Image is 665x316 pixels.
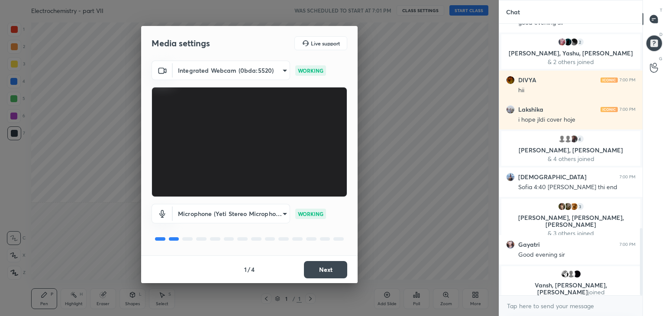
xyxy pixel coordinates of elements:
[518,173,587,181] h6: [DEMOGRAPHIC_DATA]
[564,202,572,211] img: dbbe52a812b24a27a425a3b482891943.jpg
[576,202,584,211] div: 3
[507,230,635,237] p: & 3 others joined
[173,204,290,223] div: Integrated Webcam (0bda:5520)
[620,107,636,112] div: 7:00 PM
[660,7,662,13] p: T
[620,174,636,180] div: 7:00 PM
[570,202,578,211] img: 459a921966db4a6286cd4ac7315dd0c2.jpg
[298,67,323,74] p: WORKING
[506,173,515,181] img: 2f8a22a83d184bbba9137364fd1df555.jpg
[600,107,618,112] img: iconic-light.a09c19a4.png
[518,183,636,192] div: Sofia 4:40 [PERSON_NAME] thi end
[506,76,515,84] img: 8b34bf1cf43f433486d0f590dc92caf4.png
[576,135,584,143] div: 4
[507,214,635,228] p: [PERSON_NAME], [PERSON_NAME], [PERSON_NAME]
[311,41,340,46] h5: Live support
[576,38,584,46] div: 2
[173,61,290,80] div: Integrated Webcam (0bda:5520)
[588,288,605,296] span: joined
[600,77,618,83] img: iconic-light.a09c19a4.png
[507,155,635,162] p: & 4 others joined
[570,135,578,143] img: 4832585d2daf4afd8654cd0beff4d620.png
[564,38,572,46] img: 3
[152,38,210,49] h2: Media settings
[248,265,250,274] h4: /
[561,270,569,278] img: 2f28da1538d143f09ad47ae4fe4638d6.jpg
[507,58,635,65] p: & 2 others joined
[518,241,540,248] h6: Gayatri
[558,135,566,143] img: default.png
[518,106,543,113] h6: Lakshika
[499,0,527,23] p: Chat
[620,242,636,247] div: 7:00 PM
[499,24,642,296] div: grid
[251,265,255,274] h4: 4
[507,282,635,296] p: Vansh, [PERSON_NAME], [PERSON_NAME]
[507,147,635,154] p: [PERSON_NAME], [PERSON_NAME]
[620,77,636,83] div: 7:00 PM
[558,202,566,211] img: e21d53e599534727a2bd1a0bb0067148.jpg
[304,261,347,278] button: Next
[518,76,536,84] h6: DIVYA
[244,265,247,274] h4: 1
[298,210,323,218] p: WORKING
[567,270,575,278] img: default.png
[659,31,662,38] p: D
[506,105,515,114] img: 3c1771c3dced4729a8255303f1d806b1.jpg
[659,55,662,62] p: G
[518,116,636,124] div: i hope jldi cover hoje
[518,251,636,259] div: Good evening sir
[518,86,636,95] div: hii
[573,270,581,278] img: 93c05a1d2a4844d9a42a649bdb467cd0.jpg
[564,135,572,143] img: default.png
[507,50,635,57] p: [PERSON_NAME], Yashu, [PERSON_NAME]
[570,38,578,46] img: b3110964928c434a8a0f762a55e63ca9.jpg
[506,240,515,249] img: 0102305c22994644a01004e7a011d9d9.jpg
[558,38,566,46] img: 6e8140cc1121446aaf0ce4ae2f317a26.jpg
